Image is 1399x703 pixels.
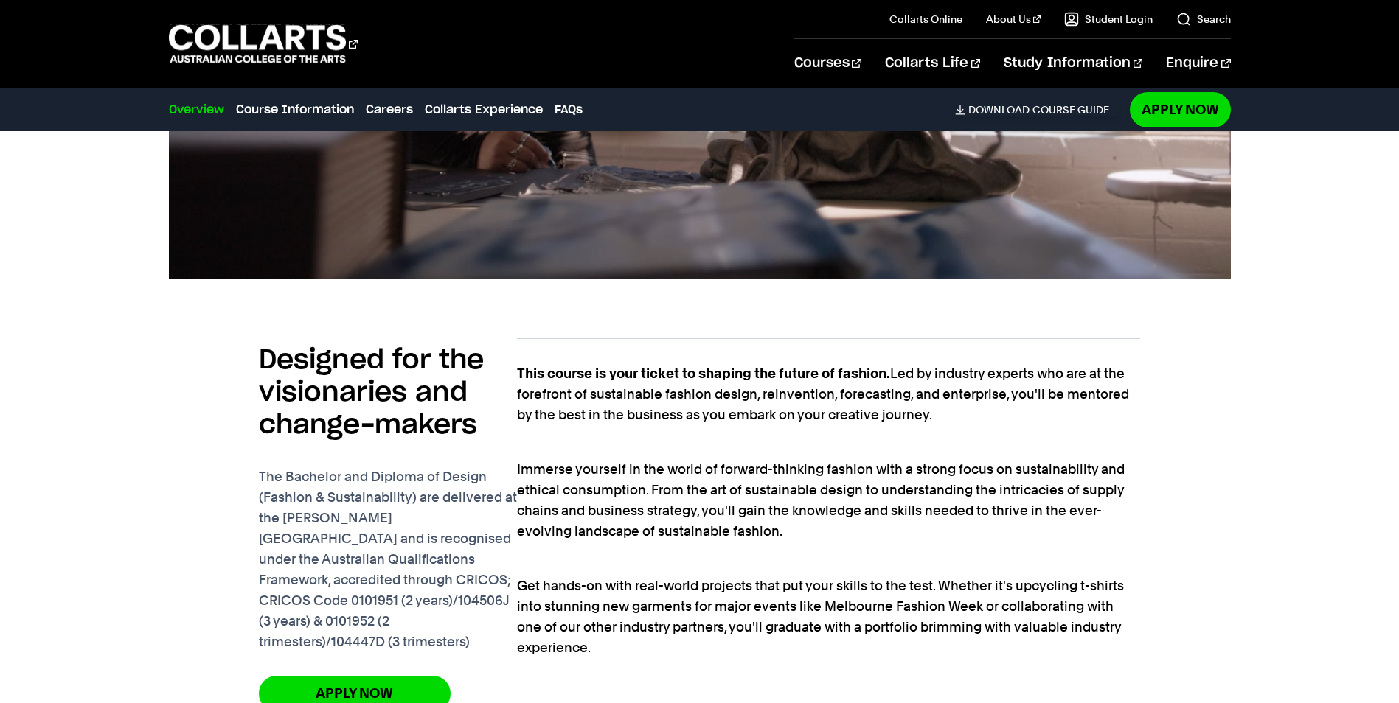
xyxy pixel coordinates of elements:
[1130,92,1231,127] a: Apply Now
[517,555,1140,658] p: Get hands-on with real-world projects that put your skills to the test. Whether it's upcycling t-...
[517,363,1140,425] p: Led by industry experts who are at the forefront of sustainable fashion design, reinvention, fore...
[1176,12,1231,27] a: Search
[955,103,1121,116] a: DownloadCourse Guide
[986,12,1041,27] a: About Us
[169,101,224,119] a: Overview
[555,101,583,119] a: FAQs
[1166,39,1230,88] a: Enquire
[885,39,980,88] a: Collarts Life
[366,101,413,119] a: Careers
[169,23,358,65] div: Go to homepage
[425,101,543,119] a: Collarts Experience
[794,39,861,88] a: Courses
[517,366,890,381] strong: This course is your ticket to shaping the future of fashion.
[968,103,1030,116] span: Download
[1004,39,1142,88] a: Study Information
[1064,12,1153,27] a: Student Login
[517,438,1140,542] p: Immerse yourself in the world of forward-thinking fashion with a strong focus on sustainability a...
[236,101,354,119] a: Course Information
[259,344,517,441] h2: Designed for the visionaries and change-makers
[259,466,517,652] p: The Bachelor and Diploma of Design (Fashion & Sustainability) are delivered at the [PERSON_NAME][...
[889,12,962,27] a: Collarts Online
